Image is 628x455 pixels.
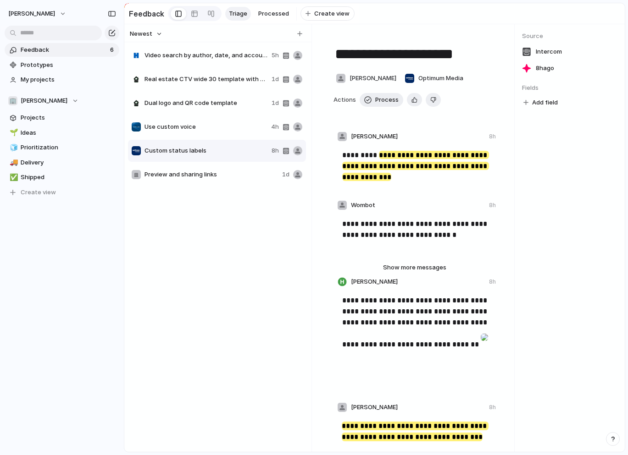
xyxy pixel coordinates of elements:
span: Feedback [21,45,107,55]
button: Delete [426,93,441,107]
span: 6 [110,45,116,55]
div: 🏢 [8,96,17,105]
button: 🌱 [8,128,17,137]
a: Feedback6 [5,43,119,57]
button: 🏢[PERSON_NAME] [5,94,119,108]
span: [PERSON_NAME] [350,74,396,83]
div: 8h [489,132,496,141]
a: 🌱Ideas [5,126,119,140]
span: 4h [271,122,279,132]
span: Ideas [21,128,116,137]
span: Processed [258,9,289,18]
span: 5h [272,51,279,60]
div: 8h [489,201,496,209]
span: [PERSON_NAME] [21,96,67,105]
a: Triage [225,7,251,21]
button: Add field [522,97,559,109]
span: Optimum Media [418,74,463,83]
div: 8h [489,403,496,411]
span: Prioritization [21,143,116,152]
button: Show more messages [360,262,470,274]
a: 🧊Prioritization [5,141,119,154]
span: Show more messages [383,263,446,272]
span: Add field [532,98,558,107]
button: Process [360,93,403,107]
button: [PERSON_NAME] [333,71,399,86]
span: Wombot [351,201,375,210]
span: [PERSON_NAME] [351,403,398,412]
div: 8h [489,278,496,286]
a: ✅Shipped [5,170,119,184]
span: Intercom [536,47,562,56]
span: Source [522,32,617,41]
span: Create view [21,188,56,197]
span: 1d [282,170,289,179]
button: 🚚 [8,158,17,167]
span: Actions [333,95,356,104]
span: Video search by author, date, and account [144,51,268,60]
span: [PERSON_NAME] [351,277,398,286]
span: Preview and sharing links [144,170,278,179]
h2: Feedback [129,8,164,19]
span: Projects [21,113,116,122]
span: Create view [314,9,350,18]
span: My projects [21,75,116,84]
span: Delivery [21,158,116,167]
span: 1d [272,75,279,84]
div: ✅ [10,172,16,183]
button: Create view [5,186,119,199]
span: Real estate CTV wide 30 template with single logo and QR code [144,75,268,84]
span: Fields [522,83,617,93]
a: Processed [255,7,293,21]
span: 8h [272,146,279,155]
button: Newest [128,28,164,40]
span: Prototypes [21,60,116,70]
span: [PERSON_NAME] [351,132,398,141]
button: Optimum Media [402,71,466,86]
button: [PERSON_NAME] [4,6,71,21]
span: Process [375,95,399,104]
button: 🧊 [8,143,17,152]
span: Custom status labels [144,146,268,155]
span: 8h ago [536,64,554,73]
a: 🚚Delivery [5,156,119,170]
div: 🌱 [10,127,16,138]
div: 🚚 [10,157,16,168]
span: Shipped [21,173,116,182]
span: 1d [272,99,279,108]
span: Triage [229,9,247,18]
span: Use custom voice [144,122,267,132]
span: Dual logo and QR code template [144,99,268,108]
div: 🧊 [10,143,16,153]
span: [PERSON_NAME] [8,9,55,18]
a: Projects [5,111,119,125]
a: Prototypes [5,58,119,72]
span: Newest [130,29,152,38]
button: Create view [300,6,355,21]
a: Intercom [522,45,617,58]
a: My projects [5,73,119,87]
button: ✅ [8,173,17,182]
